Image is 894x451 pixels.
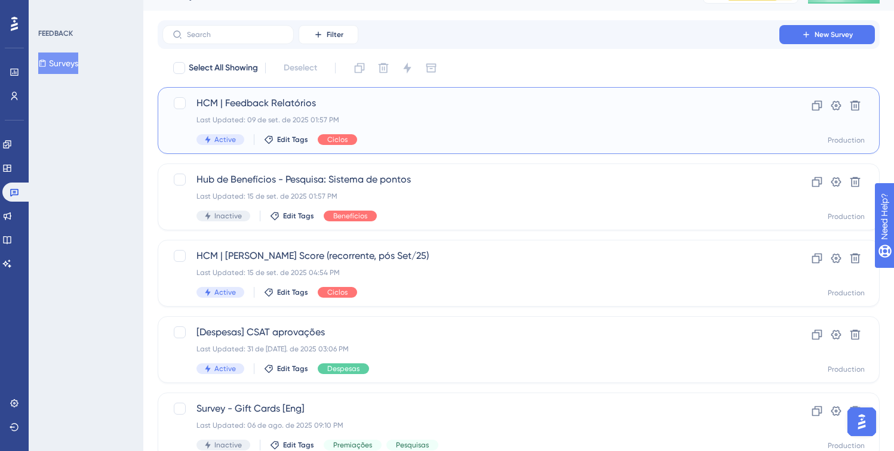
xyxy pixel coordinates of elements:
[196,249,745,263] span: HCM | [PERSON_NAME] Score (recorrente, pós Set/25)
[264,364,308,373] button: Edit Tags
[277,364,308,373] span: Edit Tags
[214,211,242,221] span: Inactive
[38,29,73,38] div: FEEDBACK
[196,191,745,201] div: Last Updated: 15 de set. de 2025 01:57 PM
[264,135,308,144] button: Edit Tags
[333,211,367,221] span: Benefícios
[327,135,348,144] span: Ciclos
[264,288,308,297] button: Edit Tags
[828,441,865,450] div: Production
[196,268,745,277] div: Last Updated: 15 de set. de 2025 04:54 PM
[815,30,853,39] span: New Survey
[844,404,880,440] iframe: UserGuiding AI Assistant Launcher
[828,288,865,298] div: Production
[214,288,236,297] span: Active
[196,421,745,430] div: Last Updated: 06 de ago. de 2025 09:10 PM
[273,57,328,79] button: Deselect
[828,212,865,221] div: Production
[196,325,745,339] span: [Despesas] CSAT aprovações
[270,440,314,450] button: Edit Tags
[327,288,348,297] span: Ciclos
[214,364,236,373] span: Active
[277,135,308,144] span: Edit Tags
[283,440,314,450] span: Edit Tags
[38,52,78,74] button: Surveys
[187,30,284,39] input: Search
[277,288,308,297] span: Edit Tags
[779,25,875,44] button: New Survey
[270,211,314,221] button: Edit Tags
[214,440,242,450] span: Inactive
[196,96,745,110] span: HCM | Feedback Relatórios
[214,135,236,144] span: Active
[196,115,745,125] div: Last Updated: 09 de set. de 2025 01:57 PM
[828,135,865,145] div: Production
[284,61,317,75] span: Deselect
[828,364,865,374] div: Production
[28,3,75,17] span: Need Help?
[333,440,372,450] span: Premiações
[196,344,745,354] div: Last Updated: 31 de [DATE]. de 2025 03:06 PM
[196,401,745,416] span: Survey - Gift Cards [Eng]
[327,364,360,373] span: Despesas
[196,172,745,187] span: Hub de Benefícios - Pesquisa: Sistema de pontos
[283,211,314,221] span: Edit Tags
[299,25,358,44] button: Filter
[189,61,258,75] span: Select All Showing
[396,440,429,450] span: Pesquisas
[327,30,343,39] span: Filter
